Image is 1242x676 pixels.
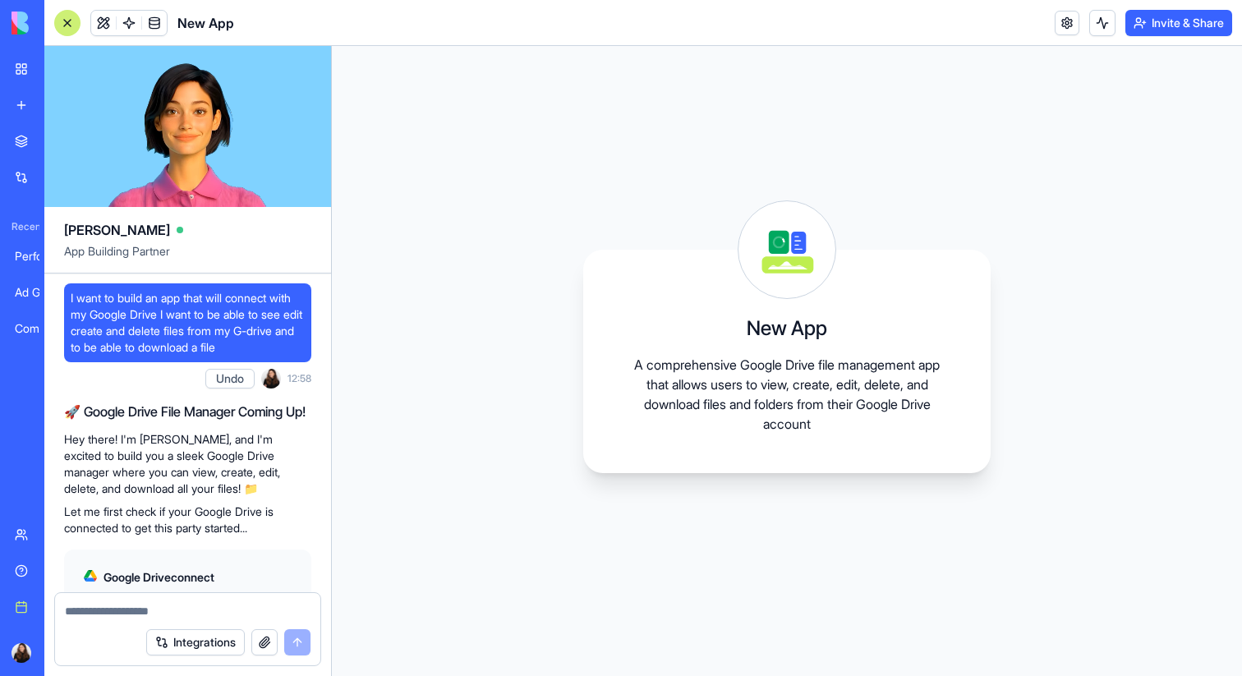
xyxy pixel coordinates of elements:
[5,220,39,233] span: Recent
[1125,10,1232,36] button: Invite & Share
[64,402,311,421] h2: 🚀 Google Drive File Manager Coming Up!
[5,312,71,345] a: Company Analysis
[64,504,311,536] p: Let me first check if your Google Drive is connected to get this party started...
[5,276,71,309] a: Ad Generator
[84,569,97,582] img: googledrive
[71,290,305,356] span: I want to build an app that will connect with my Google Drive I want to be able to see edit creat...
[64,431,311,497] p: Hey there! I'm [PERSON_NAME], and I'm excited to build you a sleek Google Drive manager where you...
[205,369,255,389] button: Undo
[623,355,951,434] p: A comprehensive Google Drive file management app that allows users to view, create, edit, delete,...
[177,13,234,33] h1: New App
[15,284,61,301] div: Ad Generator
[64,220,170,240] span: [PERSON_NAME]
[15,320,61,337] div: Company Analysis
[747,315,827,342] h3: New App
[11,643,31,663] img: profile_pic_qbya32.jpg
[11,11,113,34] img: logo
[287,372,311,385] span: 12:58
[146,629,245,655] button: Integrations
[5,240,71,273] a: Performance Review Manager
[261,369,281,389] img: profile_pic_qbya32.jpg
[15,248,61,264] div: Performance Review Manager
[64,243,311,273] span: App Building Partner
[103,569,214,586] span: Google Drive connect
